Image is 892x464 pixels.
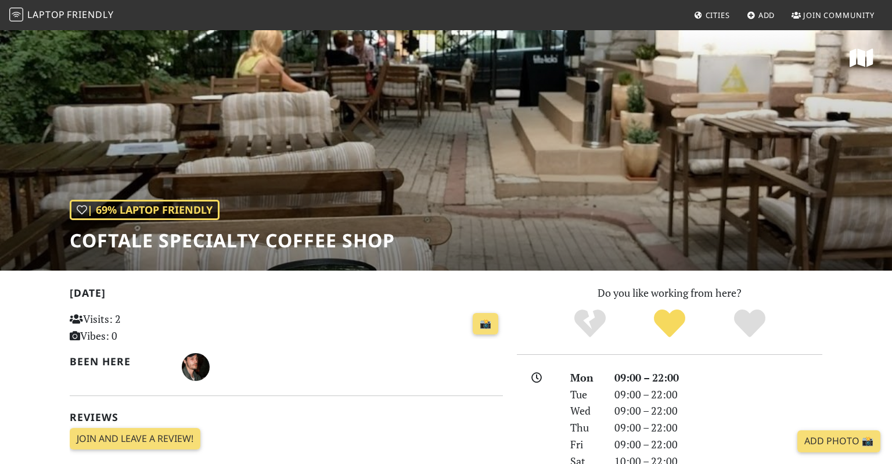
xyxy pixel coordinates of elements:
div: Fri [563,436,607,453]
div: 09:00 – 22:00 [607,419,829,436]
span: Calin Radu [182,359,210,373]
span: Friendly [67,8,113,21]
a: 📸 [473,313,498,335]
div: 09:00 – 22:00 [607,402,829,419]
a: Join Community [787,5,879,26]
div: 09:00 – 22:00 [607,436,829,453]
div: Mon [563,369,607,386]
div: 09:00 – 22:00 [607,369,829,386]
div: 09:00 – 22:00 [607,386,829,403]
span: Cities [706,10,730,20]
div: Definitely! [710,308,790,340]
div: Tue [563,386,607,403]
a: Cities [689,5,735,26]
a: LaptopFriendly LaptopFriendly [9,5,114,26]
h1: Coftale Specialty Coffee Shop [70,229,395,251]
img: LaptopFriendly [9,8,23,21]
div: Thu [563,419,607,436]
div: No [550,308,630,340]
div: Yes [630,308,710,340]
img: 4783-calin.jpg [182,353,210,381]
h2: Reviews [70,411,503,423]
div: | 69% Laptop Friendly [70,200,220,220]
h2: [DATE] [70,287,503,304]
p: Visits: 2 Vibes: 0 [70,311,205,344]
h2: Been here [70,355,168,368]
span: Add [758,10,775,20]
a: Add [742,5,780,26]
div: Wed [563,402,607,419]
a: Join and leave a review! [70,428,200,450]
a: Add Photo 📸 [797,430,880,452]
span: Laptop [27,8,65,21]
span: Join Community [803,10,875,20]
p: Do you like working from here? [517,285,822,301]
